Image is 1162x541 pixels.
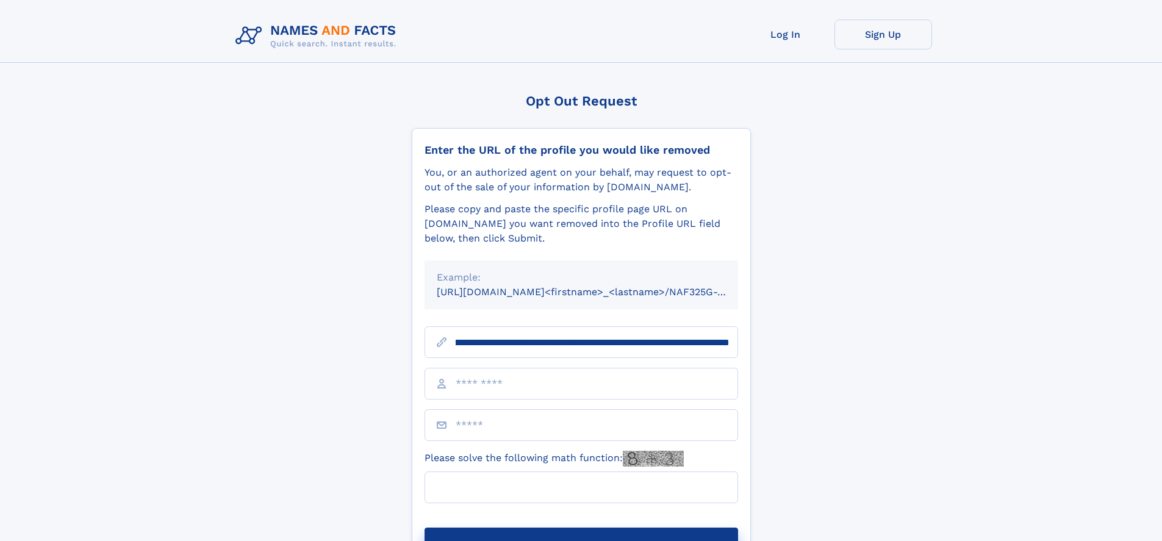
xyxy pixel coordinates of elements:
[437,270,726,285] div: Example:
[437,286,761,298] small: [URL][DOMAIN_NAME]<firstname>_<lastname>/NAF325G-xxxxxxxx
[425,451,684,467] label: Please solve the following math function:
[425,143,738,157] div: Enter the URL of the profile you would like removed
[425,202,738,246] div: Please copy and paste the specific profile page URL on [DOMAIN_NAME] you want removed into the Pr...
[412,93,751,109] div: Opt Out Request
[737,20,834,49] a: Log In
[425,165,738,195] div: You, or an authorized agent on your behalf, may request to opt-out of the sale of your informatio...
[834,20,932,49] a: Sign Up
[231,20,406,52] img: Logo Names and Facts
